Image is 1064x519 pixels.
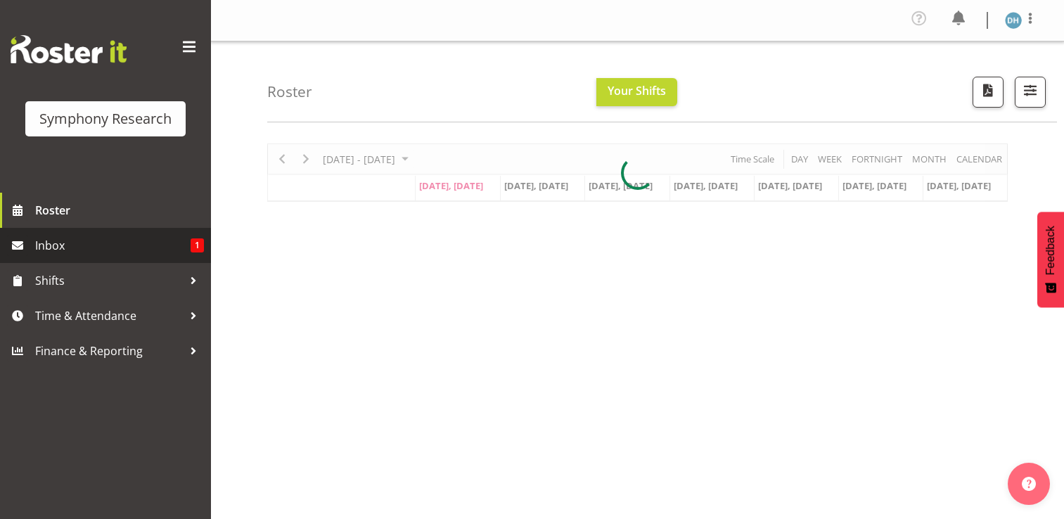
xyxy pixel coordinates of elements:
[39,108,172,129] div: Symphony Research
[11,35,127,63] img: Rosterit website logo
[35,305,183,326] span: Time & Attendance
[596,78,677,106] button: Your Shifts
[1005,12,1022,29] img: deborah-hull-brown2052.jpg
[973,77,1004,108] button: Download a PDF of the roster according to the set date range.
[35,270,183,291] span: Shifts
[1044,226,1057,275] span: Feedback
[1037,212,1064,307] button: Feedback - Show survey
[267,84,312,100] h4: Roster
[1022,477,1036,491] img: help-xxl-2.png
[608,83,666,98] span: Your Shifts
[35,200,204,221] span: Roster
[191,238,204,252] span: 1
[35,235,191,256] span: Inbox
[1015,77,1046,108] button: Filter Shifts
[35,340,183,361] span: Finance & Reporting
